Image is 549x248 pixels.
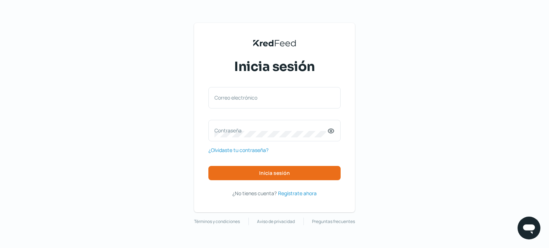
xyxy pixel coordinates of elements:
a: Aviso de privacidad [257,218,295,226]
span: Inicia sesión [234,58,315,76]
button: Inicia sesión [208,166,341,180]
a: Términos y condiciones [194,218,240,226]
span: ¿No tienes cuenta? [232,190,277,197]
a: Preguntas frecuentes [312,218,355,226]
a: ¿Olvidaste tu contraseña? [208,146,268,155]
a: Regístrate ahora [278,189,317,198]
span: Inicia sesión [259,171,290,176]
label: Correo electrónico [214,94,327,101]
img: chatIcon [522,221,536,235]
label: Contraseña [214,127,327,134]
